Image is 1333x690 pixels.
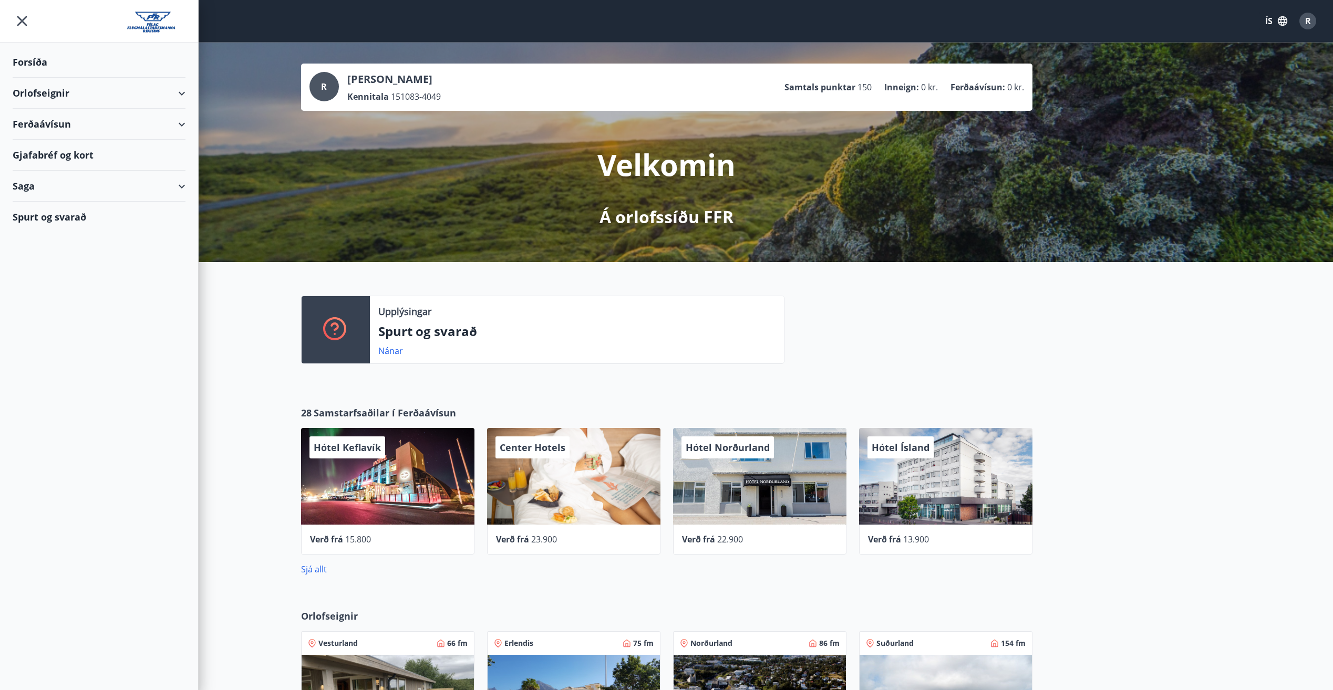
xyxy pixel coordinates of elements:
div: Gjafabréf og kort [13,140,185,171]
span: Verð frá [682,534,715,545]
span: Hótel Ísland [872,441,929,454]
div: Ferðaávísun [13,109,185,140]
span: Erlendis [504,638,533,649]
span: R [321,81,327,92]
span: Suðurland [876,638,914,649]
span: 22.900 [717,534,743,545]
a: Sjá allt [301,563,327,575]
span: Center Hotels [500,441,565,454]
button: menu [13,12,32,30]
span: 75 fm [633,638,654,649]
p: Kennitala [347,91,389,102]
p: [PERSON_NAME] [347,72,441,87]
span: Hótel Keflavík [314,441,381,454]
p: Velkomin [597,144,736,184]
span: 86 fm [819,638,840,649]
span: Norðurland [690,638,732,649]
span: Vesturland [318,638,358,649]
p: Samtals punktar [784,81,855,93]
p: Ferðaávísun : [950,81,1005,93]
span: 150 [857,81,872,93]
button: ÍS [1259,12,1293,30]
span: Samstarfsaðilar í Ferðaávísun [314,406,456,420]
div: Forsíða [13,47,185,78]
span: 0 kr. [1007,81,1024,93]
div: Orlofseignir [13,78,185,109]
span: 66 fm [447,638,468,649]
div: Saga [13,171,185,202]
a: Nánar [378,345,403,357]
span: 13.900 [903,534,929,545]
span: 15.800 [345,534,371,545]
div: Spurt og svarað [13,202,185,232]
p: Spurt og svarað [378,322,776,340]
span: Verð frá [868,534,901,545]
p: Inneign : [884,81,919,93]
span: 0 kr. [921,81,938,93]
span: 154 fm [1001,638,1026,649]
span: Verð frá [496,534,529,545]
span: Verð frá [310,534,343,545]
p: Á orlofssíðu FFR [600,205,733,228]
img: union_logo [127,12,185,33]
p: Upplýsingar [378,305,431,318]
span: Orlofseignir [301,609,358,623]
span: 23.900 [531,534,557,545]
span: 28 [301,406,312,420]
button: R [1295,8,1320,34]
span: Hótel Norðurland [686,441,770,454]
span: R [1305,15,1311,27]
span: 151083-4049 [391,91,441,102]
